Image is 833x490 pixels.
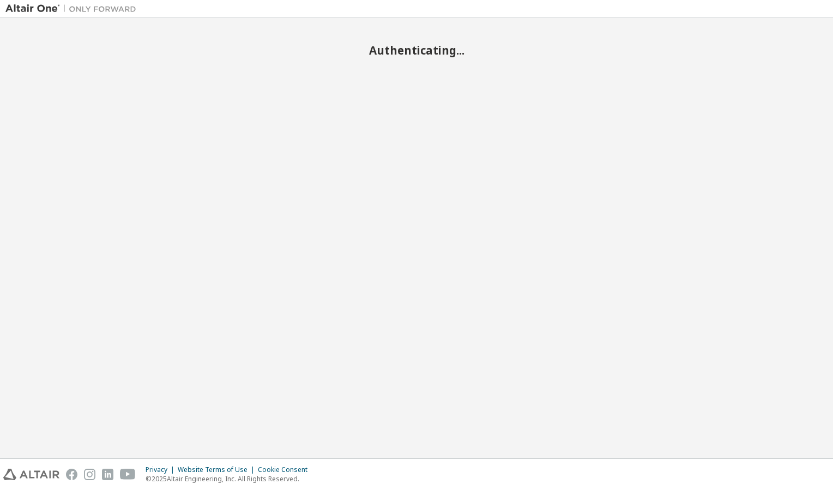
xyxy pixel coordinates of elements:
img: Altair One [5,3,142,14]
div: Privacy [146,465,178,474]
img: instagram.svg [84,469,95,480]
img: altair_logo.svg [3,469,59,480]
h2: Authenticating... [5,43,828,57]
p: © 2025 Altair Engineering, Inc. All Rights Reserved. [146,474,314,483]
img: youtube.svg [120,469,136,480]
div: Cookie Consent [258,465,314,474]
div: Website Terms of Use [178,465,258,474]
img: facebook.svg [66,469,77,480]
img: linkedin.svg [102,469,113,480]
